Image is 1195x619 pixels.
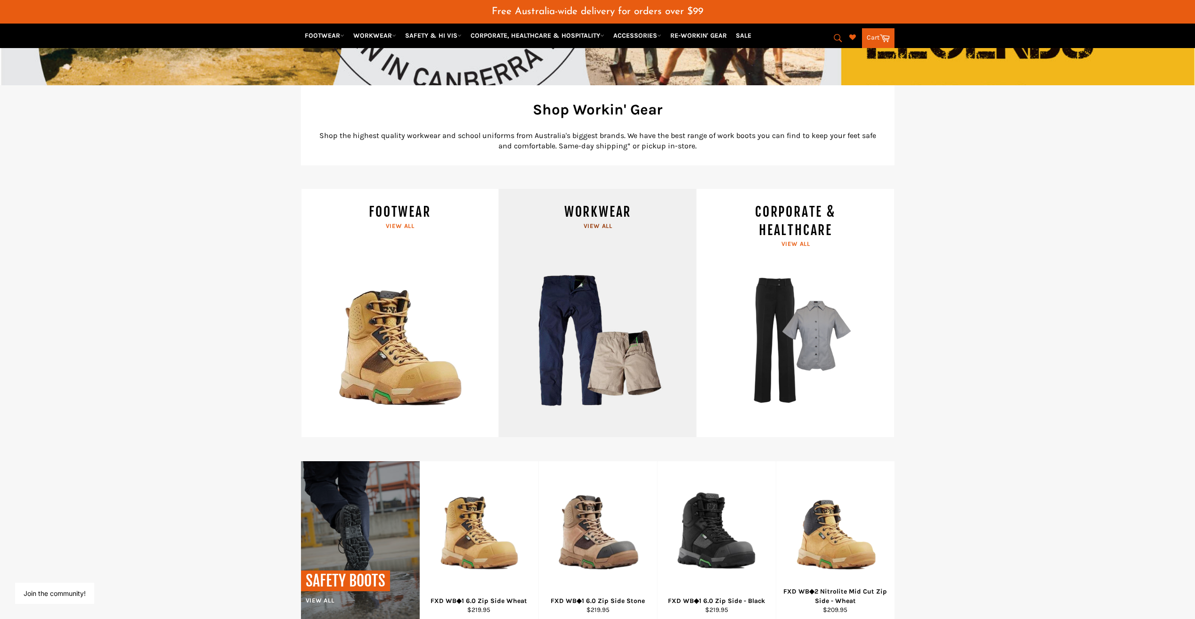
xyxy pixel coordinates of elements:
a: ACCESSORIES [610,27,665,44]
img: FXD WB◆1 6.0 Zip Side Black - Workin' Gear [669,480,764,577]
a: Cart [862,28,894,48]
img: FXD WB◆1 6.0 Zip Side Wheat - Workin' Gear [431,479,527,578]
a: SAFETY & HI VIS [401,27,465,44]
div: $219.95 [545,605,651,614]
div: FXD WB◆1 6.0 Zip Side Wheat [425,596,532,605]
div: FXD WB◆1 6.0 Zip Side - Black [663,596,770,605]
div: FXD WB◆2 Nitrolite Mid Cut Zip Side - Wheat [782,587,888,605]
div: $219.95 [663,605,770,614]
a: WORKWEAR [350,27,400,44]
a: CORPORATE, HEALTHCARE & HOSPITALITY [467,27,608,44]
a: SALE [732,27,755,44]
img: FXD WB◆1 6.0 Zip Side Stone - Workin' Gear [551,480,645,577]
a: WORKWEAR View all WORKWEAR [498,189,696,438]
div: $219.95 [425,605,532,614]
p: Shop the highest quality workwear and school uniforms from Australia's biggest brands. We have th... [315,130,880,151]
div: $209.95 [782,605,888,614]
span: Free Australia-wide delivery for orders over $99 [492,7,703,16]
button: Join the community! [24,589,86,597]
img: FXD WB◆2 4.5 Zip Side Wheat Safety Boots - Workin' Gear [788,480,883,577]
a: RE-WORKIN' GEAR [667,27,731,44]
a: CORPORATE & HEALTHCARE View all wear corporate [696,189,894,438]
a: FOOTWEAR View all Workin Gear Boots [301,189,499,438]
h2: Shop Workin' Gear [315,99,880,120]
div: FXD WB◆1 6.0 Zip Side Stone [545,596,651,605]
p: View all [306,596,390,605]
a: FOOTWEAR [301,27,348,44]
p: SAFETY BOOTS [301,570,390,591]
